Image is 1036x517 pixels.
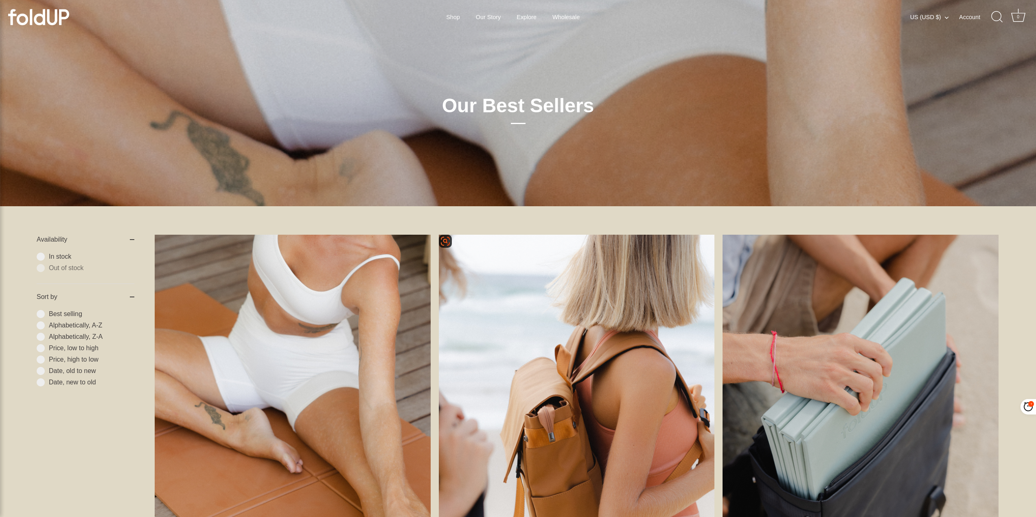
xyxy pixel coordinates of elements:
img: foldUP [8,9,69,25]
a: foldUP [8,9,124,25]
a: Wholesale [545,9,587,25]
span: Price, low to high [49,344,134,352]
div: Primary navigation [426,9,600,25]
img: svg+xml,%3Csvg%20xmlns%3D%22http%3A%2F%2Fwww.w3.org%2F2000%2Fsvg%22%20width%3D%2224%22%20height%3... [440,236,450,246]
a: Shop [439,9,467,25]
a: Account [959,12,994,22]
summary: Sort by [37,284,134,310]
span: In stock [49,253,134,261]
a: Our Story [469,9,508,25]
span: Best selling [49,310,134,318]
a: Explore [510,9,543,25]
a: Cart [1009,8,1027,26]
a: Search [988,8,1006,26]
span: Date, new to old [49,378,134,386]
span: Date, old to new [49,367,134,375]
span: Alphabetically, A-Z [49,321,134,329]
span: Price, high to low [49,356,134,364]
span: Out of stock [49,264,134,272]
button: US (USD $) [910,13,957,21]
span: Alphabetically, Z-A [49,333,134,341]
summary: Availability [37,227,134,253]
div: 0 [1014,13,1022,21]
h1: Our Best Sellers [382,94,655,124]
